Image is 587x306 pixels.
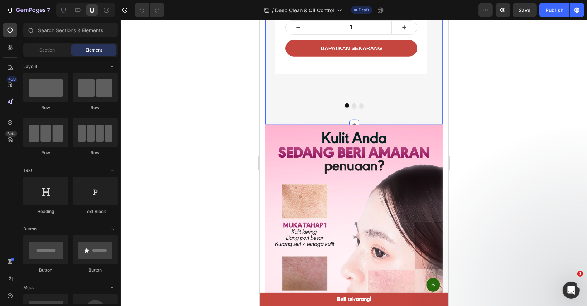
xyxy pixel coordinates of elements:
[47,6,50,14] p: 7
[260,20,448,306] iframe: Design area
[73,105,118,111] div: Row
[513,3,537,17] button: Save
[40,47,55,53] span: Section
[73,267,118,273] div: Button
[5,131,17,137] div: Beta
[23,285,36,291] span: Media
[275,6,334,14] span: Deep Clean & Oil Control
[106,282,118,293] span: Toggle open
[359,7,369,13] span: Draft
[23,167,32,174] span: Text
[23,150,68,156] div: Row
[23,105,68,111] div: Row
[519,7,531,13] span: Save
[23,226,37,232] span: Button
[563,282,580,299] iframe: Intercom live chat
[73,150,118,156] div: Row
[73,208,118,215] div: Text Block
[23,267,68,273] div: Button
[577,271,583,277] span: 1
[106,61,118,72] span: Toggle open
[539,3,569,17] button: Publish
[23,63,37,70] span: Layout
[23,23,118,37] input: Search Sections & Elements
[106,223,118,235] span: Toggle open
[106,165,118,176] span: Toggle open
[272,6,274,14] span: /
[3,3,53,17] button: 7
[23,208,68,215] div: Heading
[545,6,563,14] div: Publish
[86,47,102,53] span: Element
[135,3,164,17] div: Undo/Redo
[7,76,17,82] div: 450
